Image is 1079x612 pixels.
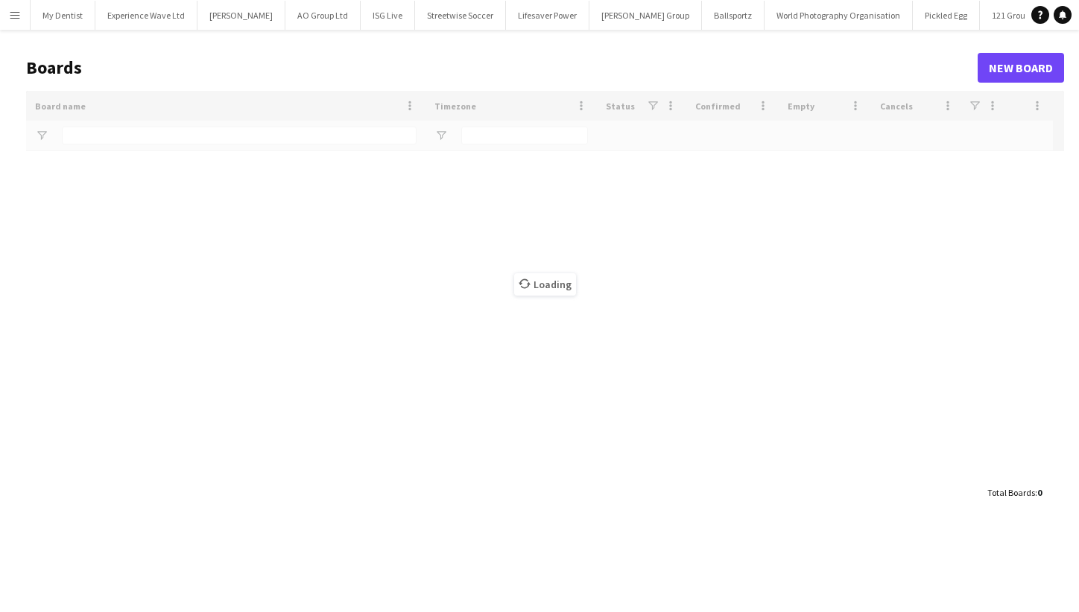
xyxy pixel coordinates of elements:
button: World Photography Organisation [765,1,913,30]
button: Lifesaver Power [506,1,589,30]
button: [PERSON_NAME] Group [589,1,702,30]
h1: Boards [26,57,978,79]
button: Experience Wave Ltd [95,1,197,30]
span: Loading [514,273,576,296]
button: Pickled Egg [913,1,980,30]
button: Streetwise Soccer [415,1,506,30]
a: New Board [978,53,1064,83]
span: Total Boards [987,487,1035,498]
button: ISG Live [361,1,415,30]
button: 121 Group [980,1,1042,30]
span: 0 [1037,487,1042,498]
button: AO Group Ltd [285,1,361,30]
button: [PERSON_NAME] [197,1,285,30]
button: Ballsportz [702,1,765,30]
button: My Dentist [31,1,95,30]
div: : [987,478,1042,507]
